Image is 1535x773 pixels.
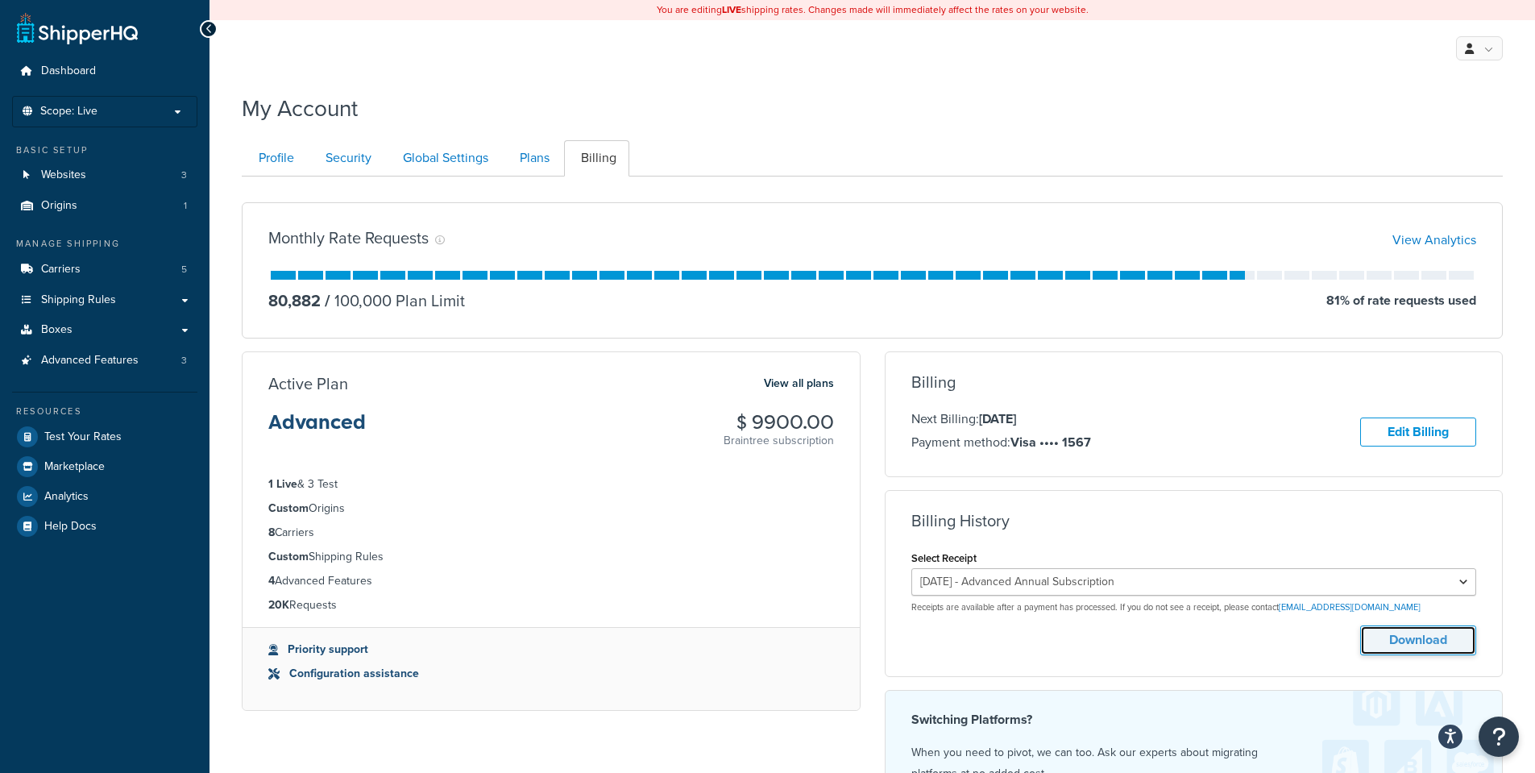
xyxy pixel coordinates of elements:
[181,354,187,368] span: 3
[268,572,834,590] li: Advanced Features
[268,375,348,393] h3: Active Plan
[268,596,834,614] li: Requests
[911,710,1477,729] h4: Switching Platforms?
[268,548,309,565] strong: Custom
[44,520,97,534] span: Help Docs
[40,105,97,118] span: Scope: Live
[12,255,197,285] li: Carriers
[1392,231,1476,249] a: View Analytics
[181,263,187,276] span: 5
[911,601,1477,613] p: Receipts are available after a payment has processed. If you do not see a receipt, please contact
[268,476,297,492] strong: 1 Live
[41,64,96,78] span: Dashboard
[41,293,116,307] span: Shipping Rules
[268,289,321,312] p: 80,882
[12,405,197,418] div: Resources
[1479,717,1519,757] button: Open Resource Center
[386,140,501,177] a: Global Settings
[12,346,197,376] li: Advanced Features
[268,596,289,613] strong: 20K
[268,500,309,517] strong: Custom
[724,433,834,449] p: Braintree subscription
[722,2,741,17] b: LIVE
[268,229,429,247] h3: Monthly Rate Requests
[325,289,330,313] span: /
[1279,601,1421,613] a: [EMAIL_ADDRESS][DOMAIN_NAME]
[12,191,197,221] li: Origins
[12,285,197,315] a: Shipping Rules
[268,665,834,683] li: Configuration assistance
[12,422,197,451] a: Test Your Rates
[17,12,138,44] a: ShipperHQ Home
[12,191,197,221] a: Origins 1
[268,548,834,566] li: Shipping Rules
[41,263,81,276] span: Carriers
[12,512,197,541] a: Help Docs
[12,160,197,190] a: Websites 3
[268,524,275,541] strong: 8
[12,482,197,511] a: Analytics
[242,140,307,177] a: Profile
[309,140,384,177] a: Security
[268,524,834,542] li: Carriers
[564,140,629,177] a: Billing
[503,140,562,177] a: Plans
[911,409,1091,430] p: Next Billing:
[1360,625,1476,655] button: Download
[268,476,834,493] li: & 3 Test
[12,237,197,251] div: Manage Shipping
[12,56,197,86] a: Dashboard
[321,289,465,312] p: 100,000 Plan Limit
[41,323,73,337] span: Boxes
[184,199,187,213] span: 1
[1326,289,1476,312] p: 81 % of rate requests used
[12,452,197,481] a: Marketplace
[268,412,366,446] h3: Advanced
[979,409,1016,428] strong: [DATE]
[911,432,1091,453] p: Payment method:
[1010,433,1091,451] strong: Visa •••• 1567
[242,93,358,124] h1: My Account
[44,460,105,474] span: Marketplace
[44,430,122,444] span: Test Your Rates
[41,168,86,182] span: Websites
[12,143,197,157] div: Basic Setup
[12,160,197,190] li: Websites
[41,199,77,213] span: Origins
[911,552,977,564] label: Select Receipt
[268,500,834,517] li: Origins
[12,255,197,285] a: Carriers 5
[41,354,139,368] span: Advanced Features
[911,512,1010,530] h3: Billing History
[268,641,834,659] li: Priority support
[764,373,834,394] a: View all plans
[12,315,197,345] a: Boxes
[181,168,187,182] span: 3
[911,373,956,391] h3: Billing
[724,412,834,433] h3: $ 9900.00
[12,346,197,376] a: Advanced Features 3
[268,572,275,589] strong: 4
[1360,418,1476,447] a: Edit Billing
[44,490,89,504] span: Analytics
